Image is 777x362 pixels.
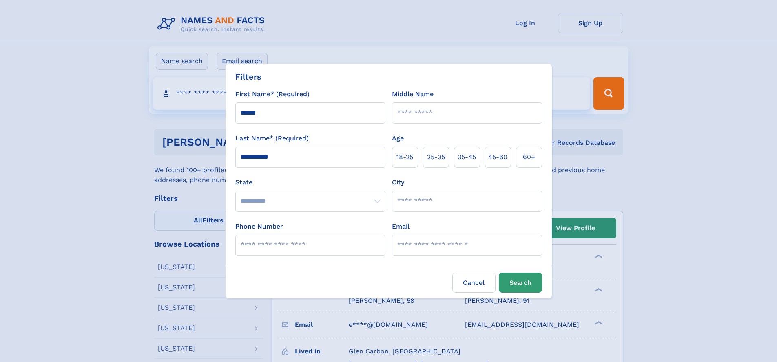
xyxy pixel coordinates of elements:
[235,133,309,143] label: Last Name* (Required)
[427,152,445,162] span: 25‑35
[235,89,310,99] label: First Name* (Required)
[452,273,496,293] label: Cancel
[458,152,476,162] span: 35‑45
[488,152,507,162] span: 45‑60
[392,222,410,231] label: Email
[392,178,404,187] label: City
[523,152,535,162] span: 60+
[235,178,385,187] label: State
[235,222,283,231] label: Phone Number
[499,273,542,293] button: Search
[396,152,413,162] span: 18‑25
[392,133,404,143] label: Age
[392,89,434,99] label: Middle Name
[235,71,261,83] div: Filters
